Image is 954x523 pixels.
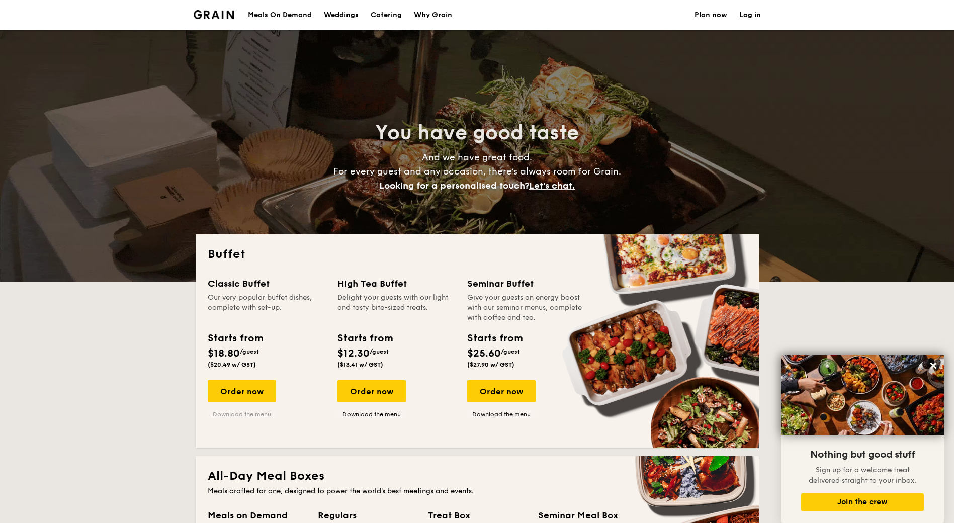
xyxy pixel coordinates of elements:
span: Nothing but good stuff [810,449,915,461]
div: Treat Box [428,508,526,522]
span: ($13.41 w/ GST) [337,361,383,368]
a: Logotype [194,10,234,19]
div: High Tea Buffet [337,277,455,291]
div: Meals crafted for one, designed to power the world's best meetings and events. [208,486,747,496]
span: Sign up for a welcome treat delivered straight to your inbox. [809,466,916,485]
a: Download the menu [337,410,406,418]
span: And we have great food. For every guest and any occasion, there’s always room for Grain. [333,152,621,191]
span: ($20.49 w/ GST) [208,361,256,368]
span: $12.30 [337,347,370,360]
span: ($27.90 w/ GST) [467,361,514,368]
a: Download the menu [208,410,276,418]
span: /guest [501,348,520,355]
span: Looking for a personalised touch? [379,180,529,191]
span: Let's chat. [529,180,575,191]
div: Give your guests an energy boost with our seminar menus, complete with coffee and tea. [467,293,585,323]
button: Join the crew [801,493,924,511]
div: Meals on Demand [208,508,306,522]
div: Order now [467,380,536,402]
div: Order now [337,380,406,402]
span: $18.80 [208,347,240,360]
div: Seminar Meal Box [538,508,636,522]
div: Delight your guests with our light and tasty bite-sized treats. [337,293,455,323]
span: /guest [240,348,259,355]
div: Starts from [208,331,263,346]
span: You have good taste [375,121,579,145]
div: Starts from [467,331,522,346]
span: /guest [370,348,389,355]
div: Regulars [318,508,416,522]
h2: Buffet [208,246,747,263]
h2: All-Day Meal Boxes [208,468,747,484]
span: $25.60 [467,347,501,360]
div: Our very popular buffet dishes, complete with set-up. [208,293,325,323]
button: Close [925,358,941,374]
div: Seminar Buffet [467,277,585,291]
img: Grain [194,10,234,19]
div: Order now [208,380,276,402]
img: DSC07876-Edit02-Large.jpeg [781,355,944,435]
div: Starts from [337,331,392,346]
div: Classic Buffet [208,277,325,291]
a: Download the menu [467,410,536,418]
